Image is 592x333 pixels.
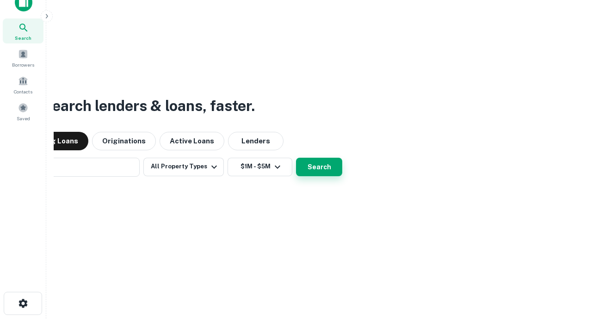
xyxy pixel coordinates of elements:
[143,158,224,176] button: All Property Types
[228,132,284,150] button: Lenders
[228,158,292,176] button: $1M - $5M
[3,45,43,70] a: Borrowers
[3,99,43,124] a: Saved
[92,132,156,150] button: Originations
[3,72,43,97] a: Contacts
[296,158,342,176] button: Search
[42,95,255,117] h3: Search lenders & loans, faster.
[546,259,592,303] iframe: Chat Widget
[3,18,43,43] a: Search
[14,88,32,95] span: Contacts
[17,115,30,122] span: Saved
[12,61,34,68] span: Borrowers
[160,132,224,150] button: Active Loans
[15,34,31,42] span: Search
